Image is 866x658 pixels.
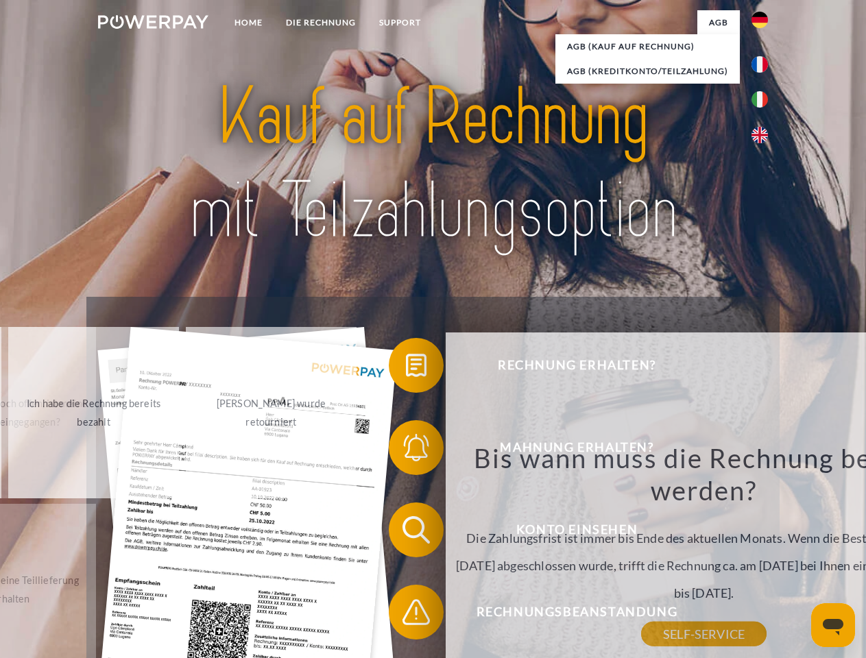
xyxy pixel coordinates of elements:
a: agb [697,10,740,35]
div: [PERSON_NAME] wurde retourniert [194,394,348,431]
img: fr [751,56,768,73]
a: AGB (Kauf auf Rechnung) [555,34,740,59]
img: logo-powerpay-white.svg [98,15,208,29]
img: en [751,127,768,143]
a: SELF-SERVICE [641,622,767,646]
iframe: Schaltfläche zum Öffnen des Messaging-Fensters [811,603,855,647]
div: Ich habe die Rechnung bereits bezahlt [16,394,171,431]
img: qb_bell.svg [399,430,433,465]
img: qb_warning.svg [399,595,433,629]
a: DIE RECHNUNG [274,10,368,35]
button: Rechnung erhalten? [389,338,745,393]
img: title-powerpay_de.svg [131,66,735,263]
button: Mahnung erhalten? [389,420,745,475]
a: SUPPORT [368,10,433,35]
img: de [751,12,768,28]
img: it [751,91,768,108]
a: AGB (Kreditkonto/Teilzahlung) [555,59,740,84]
button: Konto einsehen [389,502,745,557]
img: qb_bill.svg [399,348,433,382]
img: qb_search.svg [399,513,433,547]
button: Rechnungsbeanstandung [389,585,745,639]
a: Home [223,10,274,35]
